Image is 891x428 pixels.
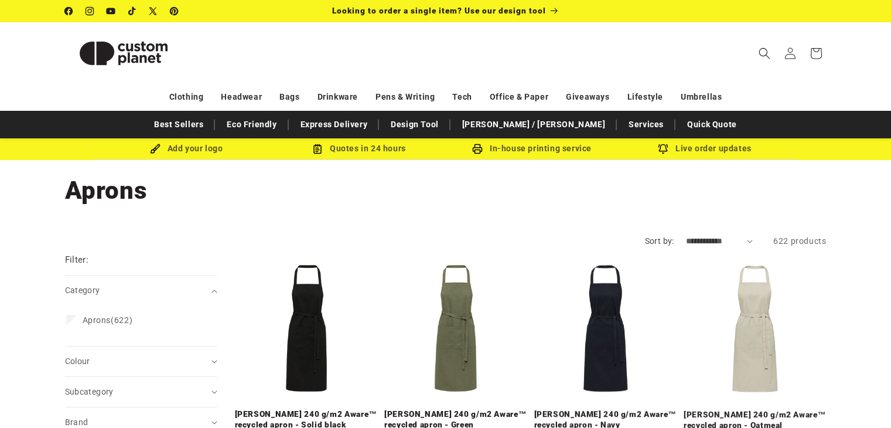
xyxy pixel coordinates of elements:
[65,387,114,396] span: Subcategory
[456,114,611,135] a: [PERSON_NAME] / [PERSON_NAME]
[490,87,548,107] a: Office & Paper
[65,356,90,366] span: Colour
[752,40,777,66] summary: Search
[619,141,791,156] div: Live order updates
[658,144,668,154] img: Order updates
[150,144,161,154] img: Brush Icon
[452,87,472,107] a: Tech
[773,236,826,246] span: 622 products
[273,141,446,156] div: Quotes in 24 hours
[60,22,186,84] a: Custom Planet
[332,6,546,15] span: Looking to order a single item? Use our design tool
[221,87,262,107] a: Headwear
[472,144,483,154] img: In-house printing
[65,417,88,427] span: Brand
[100,141,273,156] div: Add your logo
[83,315,133,325] span: (622)
[566,87,609,107] a: Giveaways
[385,114,445,135] a: Design Tool
[65,253,89,267] h2: Filter:
[169,87,204,107] a: Clothing
[148,114,209,135] a: Best Sellers
[681,114,743,135] a: Quick Quote
[318,87,358,107] a: Drinkware
[627,87,663,107] a: Lifestyle
[65,377,217,407] summary: Subcategory (0 selected)
[221,114,282,135] a: Eco Friendly
[65,286,100,295] span: Category
[681,87,722,107] a: Umbrellas
[645,236,674,246] label: Sort by:
[832,372,891,428] iframe: Chat Widget
[65,347,217,376] summary: Colour (0 selected)
[375,87,435,107] a: Pens & Writing
[65,27,182,80] img: Custom Planet
[623,114,670,135] a: Services
[446,141,619,156] div: In-house printing service
[312,144,323,154] img: Order Updates Icon
[65,175,827,206] h1: Aprons
[279,87,299,107] a: Bags
[65,276,217,305] summary: Category (0 selected)
[83,315,111,325] span: Aprons
[295,114,374,135] a: Express Delivery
